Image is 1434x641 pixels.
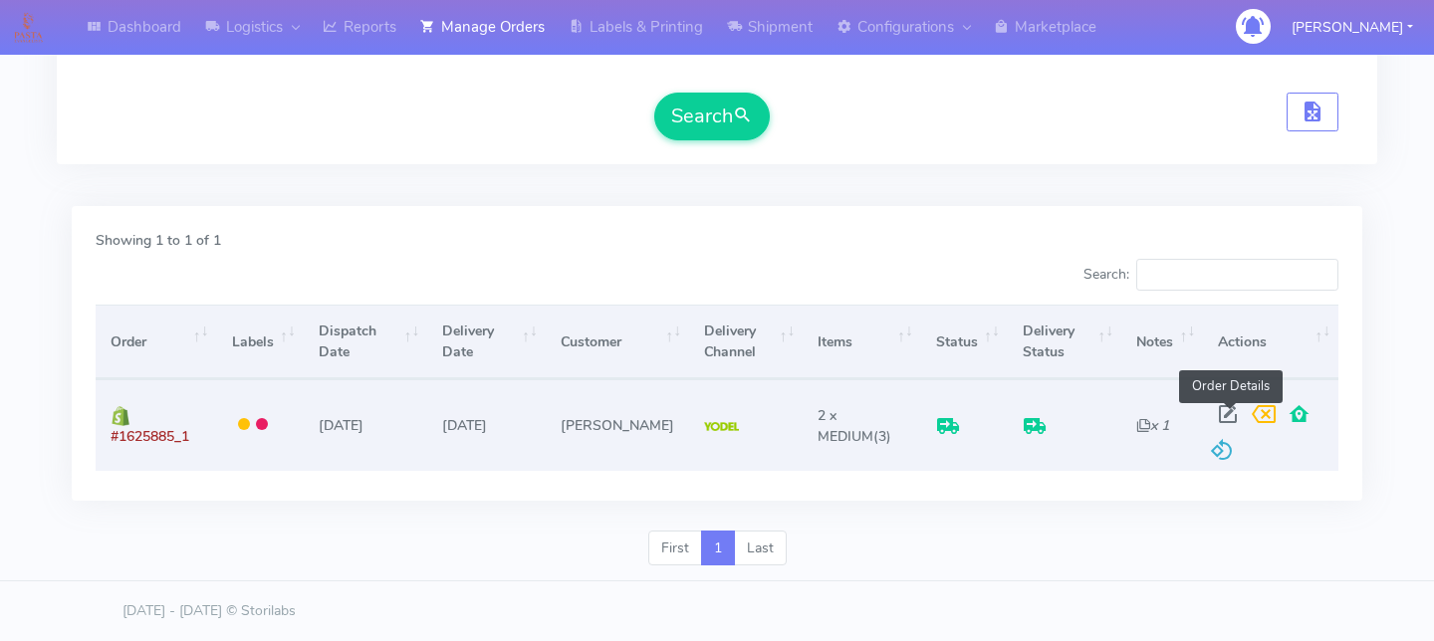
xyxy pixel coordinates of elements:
th: Items: activate to sort column ascending [803,305,920,379]
label: Showing 1 to 1 of 1 [96,230,221,251]
th: Delivery Date: activate to sort column ascending [427,305,545,379]
td: [PERSON_NAME] [546,379,689,470]
img: shopify.png [111,406,130,426]
input: Search: [1136,259,1338,291]
th: Status: activate to sort column ascending [921,305,1008,379]
label: Search: [1083,259,1338,291]
button: [PERSON_NAME] [1277,7,1428,48]
th: Delivery Channel: activate to sort column ascending [689,305,803,379]
th: Labels: activate to sort column ascending [217,305,304,379]
a: 1 [701,531,735,566]
th: Delivery Status: activate to sort column ascending [1008,305,1121,379]
button: Search [654,93,770,140]
td: [DATE] [304,379,427,470]
th: Order: activate to sort column ascending [96,305,217,379]
th: Actions: activate to sort column ascending [1203,305,1338,379]
i: x 1 [1136,416,1169,435]
th: Notes: activate to sort column ascending [1121,305,1203,379]
th: Dispatch Date: activate to sort column ascending [304,305,427,379]
th: Customer: activate to sort column ascending [546,305,689,379]
img: Yodel [704,422,739,432]
span: (3) [818,406,891,446]
span: #1625885_1 [111,427,189,446]
td: [DATE] [427,379,545,470]
span: 2 x MEDIUM [818,406,873,446]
